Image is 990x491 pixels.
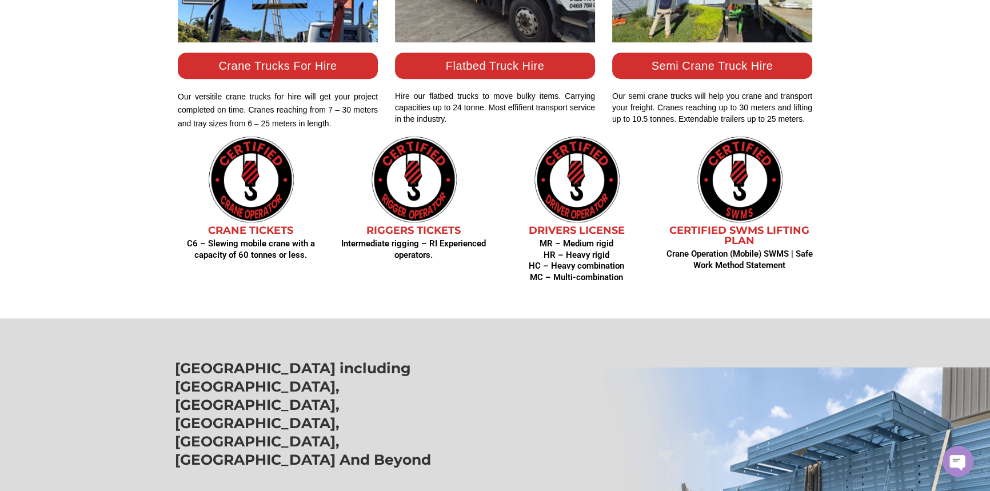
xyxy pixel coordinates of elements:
a: Semi Crane Truck Hire [652,59,773,72]
b: [GEOGRAPHIC_DATA] including [GEOGRAPHIC_DATA], [GEOGRAPHIC_DATA], [GEOGRAPHIC_DATA], [GEOGRAPHIC_... [175,360,431,468]
h4: Crane Operation (Mobile) SWMS | Safe Work Method Statement [664,249,815,271]
div: Hire our flatbed trucks to move bulky items. Carrying capacities up to 24 tonne. Most effifient t... [395,90,595,125]
a: DRIVERS LICENSE [529,224,625,237]
img: How Crane Truck Hire Can Improve Speed and Efficiency of a Construction Project [175,137,326,222]
img: truck transport [664,137,815,222]
h4: C6 – Slewing mobile crane with a capacity of 60 tonnes or less. [175,238,326,261]
h4: Intermediate rigging – RI Experienced operators. [338,238,489,261]
a: Crane Trucks For Hire [218,59,337,72]
img: How Crane Truck Hire Can Improve Speed and Efficiency of a Construction Project [338,137,489,222]
p: Our versitile crane trucks for hire will get your project completed on time. Cranes reaching from... [178,90,378,131]
img: How Crane Truck Hire Can Improve Speed and Efficiency Of A Construction Project [501,137,652,222]
div: Our semi crane trucks will help you crane and transport your freight. Cranes reaching up to 30 me... [612,90,812,125]
h4: MR – Medium rigid HR – Heavy rigid HC – Heavy combination MC – Multi-combination [501,238,652,283]
a: Flatbed Truck Hire [446,59,544,72]
a: CRANE TICKETS [208,224,293,237]
a: RIGGERS TICKETS [366,224,461,237]
a: Certified SWMS Lifting Plan [669,224,809,247]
